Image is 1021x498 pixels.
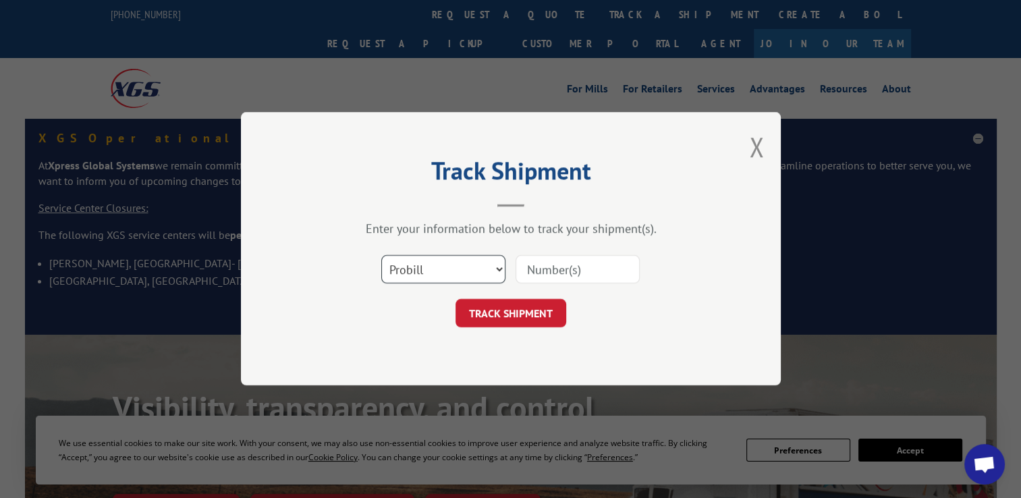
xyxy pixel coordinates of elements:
[308,161,713,187] h2: Track Shipment
[749,129,764,165] button: Close modal
[964,444,1005,485] a: Open chat
[516,256,640,284] input: Number(s)
[308,221,713,237] div: Enter your information below to track your shipment(s).
[456,300,566,328] button: TRACK SHIPMENT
